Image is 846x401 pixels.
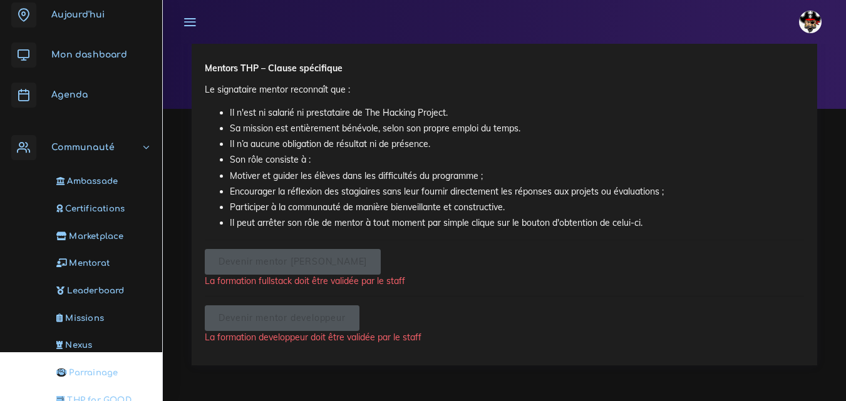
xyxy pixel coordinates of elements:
[230,136,804,152] li: Il n’a aucune obligation de résultat ni de présence.
[51,10,105,19] span: Aujourd'hui
[230,105,804,121] li: Il n'est ni salarié ni prestataire de The Hacking Project.
[65,204,125,213] span: Certifications
[230,200,804,215] li: Participer à la communauté de manière bienveillante et constructive.
[230,215,804,231] li: Il peut arrêter son rôle de mentor à tout moment par simple clique sur le bouton d'obtention de c...
[65,340,92,350] span: Nexus
[230,152,804,168] li: Son rôle consiste à :
[205,331,804,343] p: La formation developpeur doit être validée par le staff
[230,121,804,136] li: Sa mission est entièrement bénévole, selon son propre emploi du temps.
[205,275,804,287] p: La formation fullstack doit être validée par le staff
[205,249,381,275] button: Devenir mentor [PERSON_NAME]
[799,11,822,33] img: avatar
[65,313,104,323] span: Missions
[205,305,359,331] button: Devenir mentor developpeur
[51,90,88,99] span: Agenda
[205,63,343,74] strong: Mentors THP – Clause spécifique
[230,168,804,184] li: Motiver et guider les élèves dans les difficultés du programme ;
[51,143,115,152] span: Communauté
[205,83,804,96] p: Le signataire mentor reconnaît que :
[69,368,118,377] span: Parrainage
[67,286,124,295] span: translation missing: fr.dashboard.community.tabs.leaderboard
[67,176,118,186] span: Ambassade
[69,258,110,268] span: Mentorat
[230,184,804,200] li: Encourager la réflexion des stagiaires sans leur fournir directement les réponses aux projets ou ...
[69,231,123,241] span: Marketplace
[51,50,127,59] span: Mon dashboard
